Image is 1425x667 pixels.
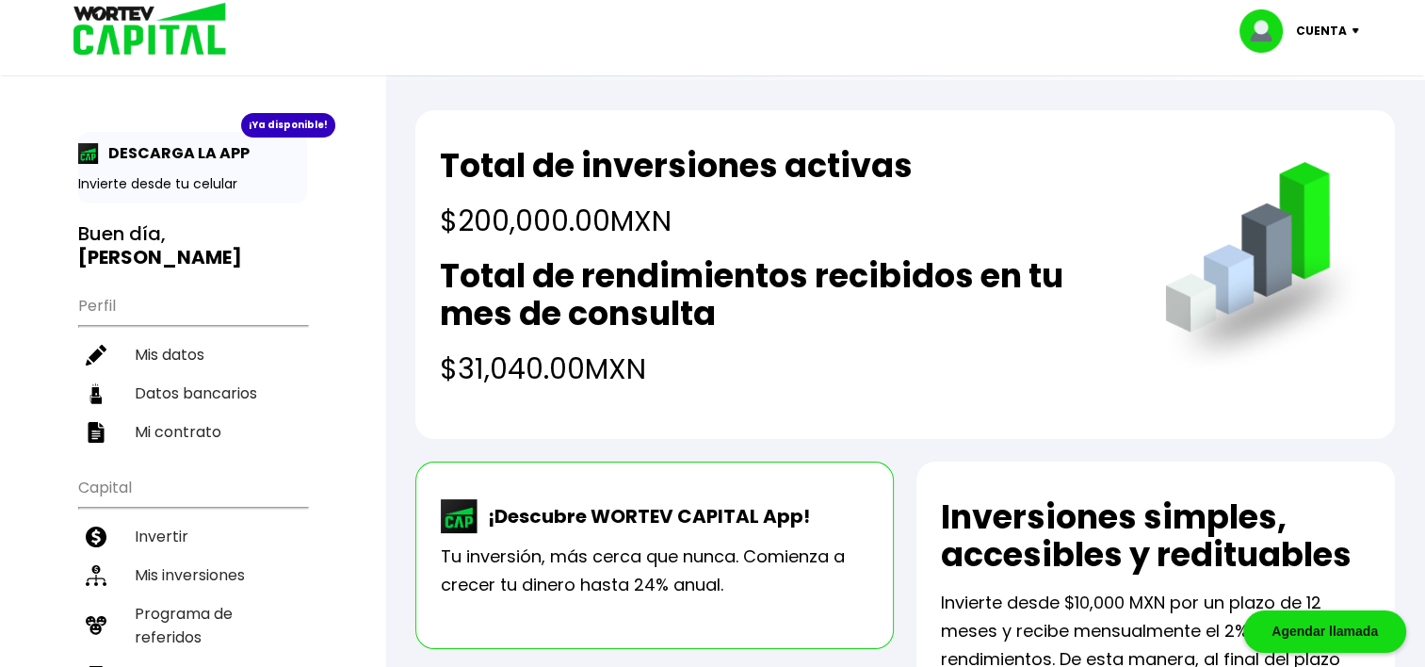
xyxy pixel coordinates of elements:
b: [PERSON_NAME] [78,244,242,270]
img: recomiendanos-icon.9b8e9327.svg [86,615,106,636]
img: contrato-icon.f2db500c.svg [86,422,106,443]
img: wortev-capital-app-icon [441,499,478,533]
p: Cuenta [1296,17,1347,45]
a: Mis datos [78,335,307,374]
a: Mi contrato [78,413,307,451]
h4: $31,040.00 MXN [440,348,1127,390]
img: profile-image [1239,9,1296,53]
h2: Inversiones simples, accesibles y redituables [941,498,1370,574]
img: datos-icon.10cf9172.svg [86,383,106,404]
img: grafica.516fef24.png [1157,162,1370,376]
a: Programa de referidos [78,594,307,657]
a: Mis inversiones [78,556,307,594]
img: app-icon [78,143,99,164]
img: editar-icon.952d3147.svg [86,345,106,366]
div: ¡Ya disponible! [241,113,335,138]
a: Invertir [78,517,307,556]
a: Datos bancarios [78,374,307,413]
h4: $200,000.00 MXN [440,200,913,242]
h2: Total de rendimientos recibidos en tu mes de consulta [440,257,1127,333]
h2: Total de inversiones activas [440,147,913,185]
img: invertir-icon.b3b967d7.svg [86,527,106,547]
p: Tu inversión, más cerca que nunca. Comienza a crecer tu dinero hasta 24% anual. [441,543,868,599]
img: inversiones-icon.6695dc30.svg [86,565,106,586]
h3: Buen día, [78,222,307,269]
p: Invierte desde tu celular [78,174,307,194]
ul: Perfil [78,285,307,451]
img: icon-down [1347,28,1372,34]
p: ¡Descubre WORTEV CAPITAL App! [478,502,810,530]
p: DESCARGA LA APP [99,141,250,165]
div: Agendar llamada [1243,610,1406,653]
